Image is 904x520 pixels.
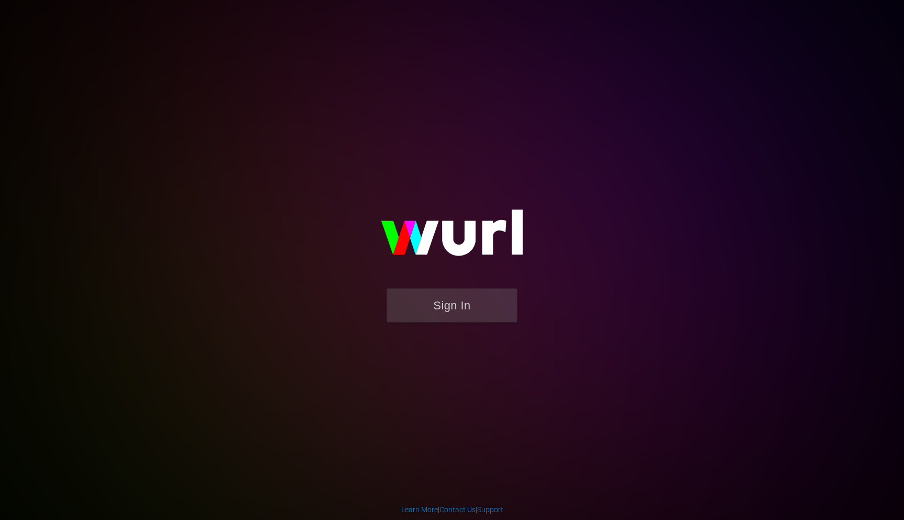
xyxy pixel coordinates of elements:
a: Contact Us [439,505,476,514]
img: wurl-logo-on-black-223613ac3d8ba8fe6dc639794a292ebdb59501304c7dfd60c99c58986ef67473.svg [347,187,557,288]
a: Learn More [401,505,438,514]
div: | | [401,504,503,515]
a: Support [477,505,503,514]
button: Sign In [387,288,517,322]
